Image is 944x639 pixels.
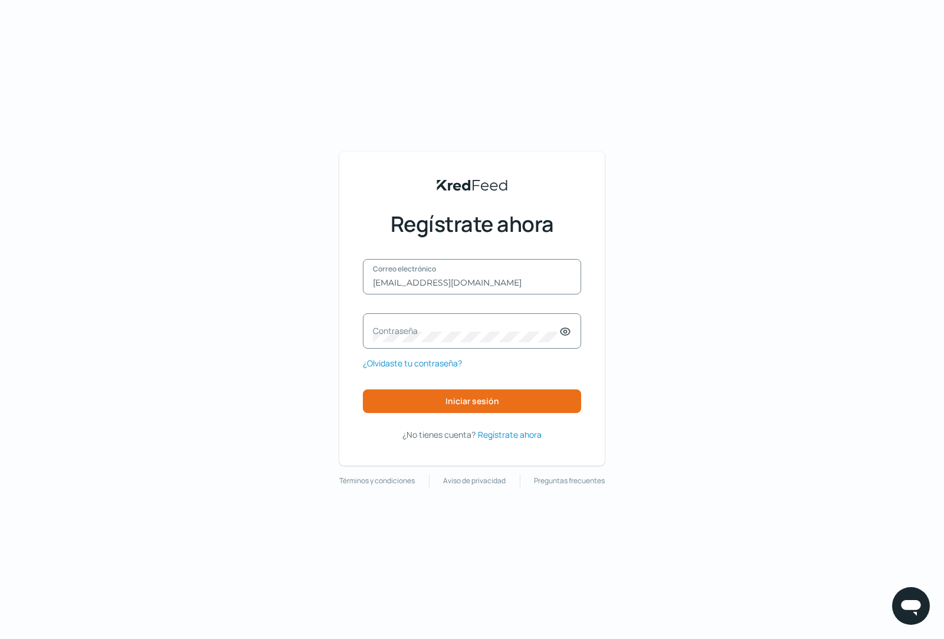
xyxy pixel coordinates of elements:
a: ¿Olvidaste tu contraseña? [363,356,462,371]
font: Iniciar sesión [445,395,499,407]
a: Regístrate ahora [478,427,542,442]
font: ¿Olvidaste tu contraseña? [363,358,462,369]
font: Preguntas frecuentes [534,476,605,486]
button: Iniciar sesión [363,389,581,413]
font: ¿No tienes cuenta? [402,429,476,440]
font: Contraseña [373,325,418,336]
a: Preguntas frecuentes [534,474,605,487]
font: Aviso de privacidad [443,476,506,486]
font: Términos y condiciones [339,476,415,486]
img: icono de chat [899,594,923,618]
font: Regístrate ahora [478,429,542,440]
a: Aviso de privacidad [443,474,506,487]
font: Regístrate ahora [391,209,554,238]
a: Términos y condiciones [339,474,415,487]
font: Correo electrónico [373,264,436,274]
